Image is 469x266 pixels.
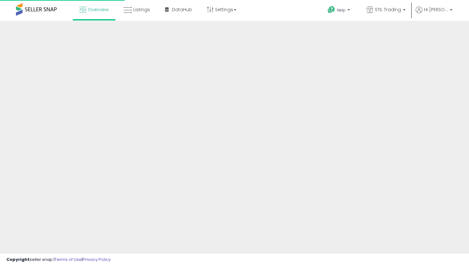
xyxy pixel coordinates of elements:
[424,6,448,13] span: Hi [PERSON_NAME]
[172,6,192,13] span: DataHub
[6,257,111,263] div: seller snap | |
[327,6,335,14] i: Get Help
[416,6,452,21] a: Hi [PERSON_NAME]
[337,7,346,13] span: Help
[133,6,150,13] span: Listings
[88,6,108,13] span: Overview
[83,256,111,262] a: Privacy Policy
[55,256,82,262] a: Terms of Use
[323,1,356,21] a: Help
[6,256,30,262] strong: Copyright
[375,6,401,13] span: STIL Trading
